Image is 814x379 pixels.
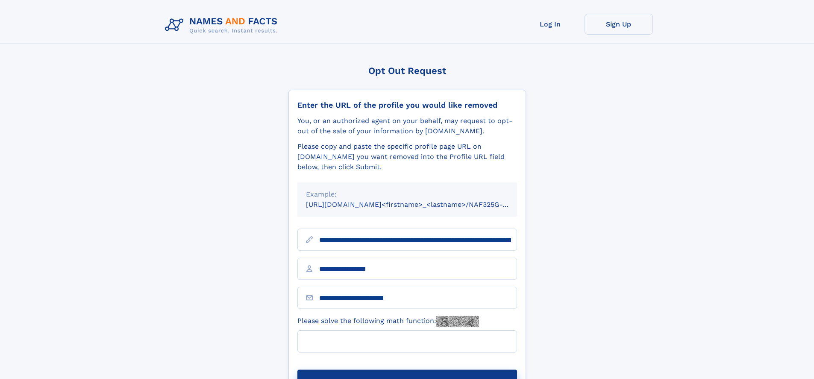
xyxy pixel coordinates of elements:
label: Please solve the following math function: [297,316,479,327]
a: Sign Up [585,14,653,35]
div: Example: [306,189,508,200]
div: Opt Out Request [288,65,526,76]
small: [URL][DOMAIN_NAME]<firstname>_<lastname>/NAF325G-xxxxxxxx [306,200,533,209]
a: Log In [516,14,585,35]
div: Please copy and paste the specific profile page URL on [DOMAIN_NAME] you want removed into the Pr... [297,141,517,172]
img: Logo Names and Facts [162,14,285,37]
div: Enter the URL of the profile you would like removed [297,100,517,110]
div: You, or an authorized agent on your behalf, may request to opt-out of the sale of your informatio... [297,116,517,136]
